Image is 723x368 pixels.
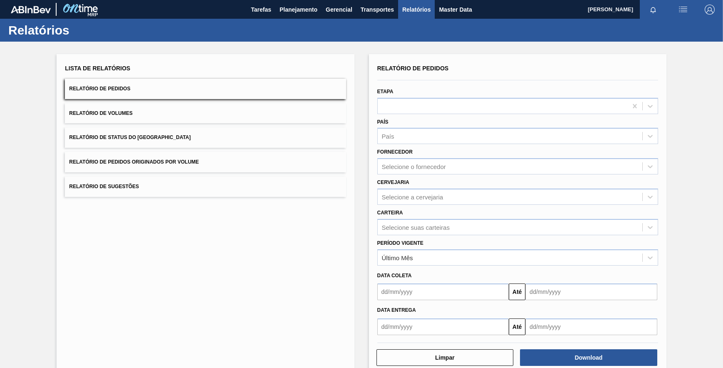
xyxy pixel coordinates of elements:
[65,177,346,197] button: Relatório de Sugestões
[326,5,352,15] span: Gerencial
[377,89,394,94] label: Etapa
[376,349,514,366] button: Limpar
[65,65,130,72] span: Lista de Relatórios
[65,127,346,148] button: Relatório de Status do [GEOGRAPHIC_DATA]
[382,133,394,140] div: País
[69,184,139,189] span: Relatório de Sugestões
[525,283,657,300] input: dd/mm/yyyy
[520,349,657,366] button: Download
[377,149,413,155] label: Fornecedor
[377,240,423,246] label: Período Vigente
[65,152,346,172] button: Relatório de Pedidos Originados por Volume
[69,159,199,165] span: Relatório de Pedidos Originados por Volume
[402,5,431,15] span: Relatórios
[69,134,191,140] span: Relatório de Status do [GEOGRAPHIC_DATA]
[509,318,525,335] button: Até
[439,5,472,15] span: Master Data
[377,179,409,185] label: Cervejaria
[251,5,271,15] span: Tarefas
[377,283,509,300] input: dd/mm/yyyy
[640,4,666,15] button: Notificações
[280,5,317,15] span: Planejamento
[382,193,443,200] div: Selecione a cervejaria
[377,119,389,125] label: País
[8,25,156,35] h1: Relatórios
[377,210,403,216] label: Carteira
[69,110,132,116] span: Relatório de Volumes
[509,283,525,300] button: Até
[377,318,509,335] input: dd/mm/yyyy
[361,5,394,15] span: Transportes
[377,65,449,72] span: Relatório de Pedidos
[65,79,346,99] button: Relatório de Pedidos
[678,5,688,15] img: userActions
[525,318,657,335] input: dd/mm/yyyy
[11,6,51,13] img: TNhmsLtSVTkK8tSr43FrP2fwEKptu5GPRR3wAAAABJRU5ErkJggg==
[382,224,450,231] div: Selecione suas carteiras
[377,307,416,313] span: Data entrega
[705,5,715,15] img: Logout
[382,254,413,261] div: Último Mês
[382,163,446,170] div: Selecione o fornecedor
[65,103,346,124] button: Relatório de Volumes
[69,86,130,92] span: Relatório de Pedidos
[377,273,412,278] span: Data coleta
